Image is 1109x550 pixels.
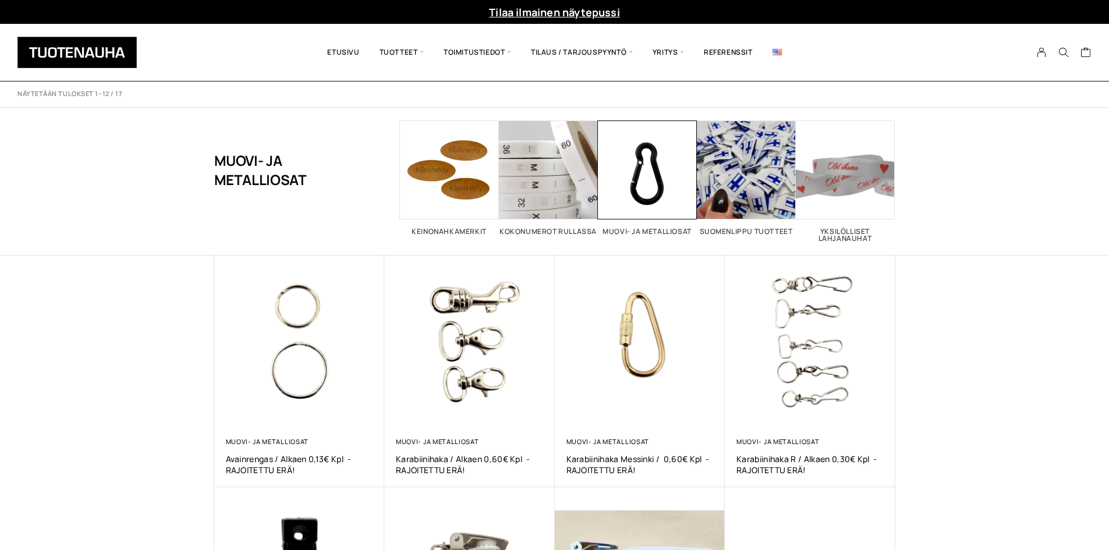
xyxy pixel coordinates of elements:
[499,120,598,235] a: Visit product category Kokonumerot rullassa
[694,33,763,72] a: Referenssit
[400,228,499,235] h2: Keinonahkamerkit
[226,437,309,446] a: Muovi- ja metalliosat
[736,437,819,446] a: Muovi- ja metalliosat
[17,37,137,68] img: Tuotenauha Oy
[489,5,620,19] a: Tilaa ilmainen näytepussi
[697,228,796,235] h2: Suomenlippu tuotteet
[736,453,884,476] a: Karabiinihaka R / alkaen 0,30€ kpl -RAJOITETTU ERÄ!
[214,120,342,219] h1: Muovi- ja metalliosat
[796,228,895,242] h2: Yksilölliset lahjanauhat
[598,120,697,235] a: Visit product category Muovi- ja metalliosat
[566,453,714,476] a: Karabiinihaka messinki / 0,60€ kpl -RAJOITETTU ERÄ!
[396,437,479,446] a: Muovi- ja metalliosat
[1053,47,1075,58] button: Search
[400,120,499,235] a: Visit product category Keinonahkamerkit
[17,90,122,98] p: Näytetään tulokset 1–12 / 17
[566,437,649,446] a: Muovi- ja metalliosat
[1080,47,1092,61] a: Cart
[226,453,373,476] a: Avainrengas / alkaen 0,13€ kpl -RAJOITETTU ERÄ!
[796,120,895,242] a: Visit product category Yksilölliset lahjanauhat
[521,33,643,72] span: Tilaus / Tarjouspyyntö
[370,33,434,72] span: Tuotteet
[396,453,543,476] a: Karabiinihaka / alkaen 0,60€ kpl -RAJOITETTU ERÄ!
[643,33,694,72] span: Yritys
[1030,47,1053,58] a: My Account
[697,120,796,235] a: Visit product category Suomenlippu tuotteet
[317,33,369,72] a: Etusivu
[773,49,782,55] img: English
[499,228,598,235] h2: Kokonumerot rullassa
[434,33,521,72] span: Toimitustiedot
[598,228,697,235] h2: Muovi- ja metalliosat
